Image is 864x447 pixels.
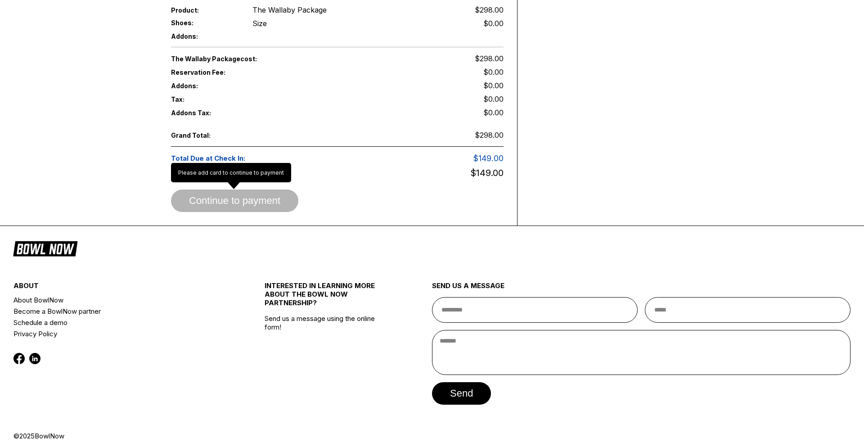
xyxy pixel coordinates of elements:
[475,131,504,140] span: $298.00
[13,306,223,317] a: Become a BowlNow partner
[483,95,504,104] span: $0.00
[171,163,291,182] div: Please add card to continue to payment
[171,32,238,40] span: Addons:
[483,19,504,28] div: $0.00
[265,281,390,314] div: INTERESTED IN LEARNING MORE ABOUT THE BOWL NOW PARTNERSHIP?
[171,55,337,63] span: The Wallaby Package cost:
[13,317,223,328] a: Schedule a demo
[432,382,491,405] button: send
[13,328,223,339] a: Privacy Policy
[470,167,504,178] span: $149.00
[171,154,404,163] span: Total Due at Check In:
[171,95,238,103] span: Tax:
[265,262,390,432] div: Send us a message using the online form!
[483,108,504,117] span: $0.00
[171,131,238,139] span: Grand Total:
[13,281,223,294] div: about
[475,54,504,63] span: $298.00
[171,82,238,90] span: Addons:
[483,68,504,77] span: $0.00
[473,154,504,163] span: $149.00
[171,109,238,117] span: Addons Tax:
[252,19,267,28] div: Size
[483,81,504,90] span: $0.00
[13,294,223,306] a: About BowlNow
[13,432,850,440] div: © 2025 BowlNow
[171,6,238,14] span: Product:
[475,5,504,14] span: $298.00
[171,68,337,76] span: Reservation Fee:
[432,281,850,297] div: send us a message
[252,5,327,14] span: The Wallaby Package
[171,19,238,27] span: Shoes:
